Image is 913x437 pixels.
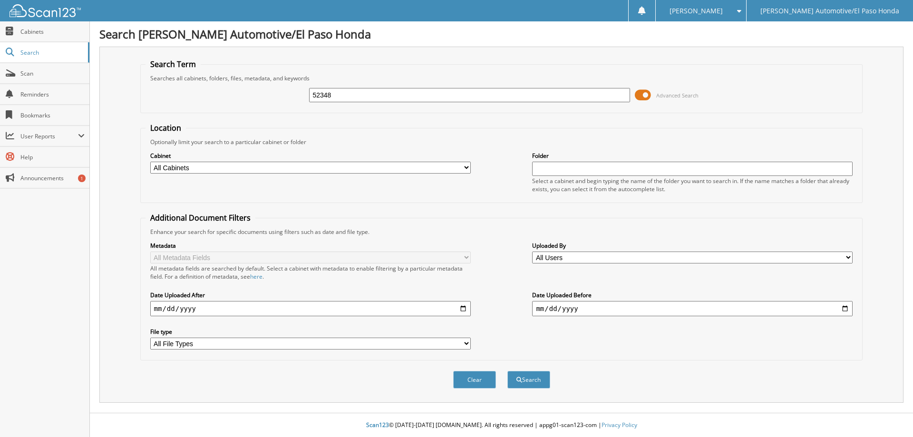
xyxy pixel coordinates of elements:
[150,152,471,160] label: Cabinet
[532,301,853,316] input: end
[146,228,858,236] div: Enhance your search for specific documents using filters such as date and file type.
[10,4,81,17] img: scan123-logo-white.svg
[670,8,723,14] span: [PERSON_NAME]
[90,414,913,437] div: © [DATE]-[DATE] [DOMAIN_NAME]. All rights reserved | appg01-scan123-com |
[453,371,496,388] button: Clear
[150,328,471,336] label: File type
[20,111,85,119] span: Bookmarks
[146,74,858,82] div: Searches all cabinets, folders, files, metadata, and keywords
[146,123,186,133] legend: Location
[250,272,262,281] a: here
[532,152,853,160] label: Folder
[532,242,853,250] label: Uploaded By
[20,90,85,98] span: Reminders
[146,138,858,146] div: Optionally limit your search to a particular cabinet or folder
[760,8,899,14] span: [PERSON_NAME] Automotive/El Paso Honda
[78,175,86,182] div: 1
[865,391,913,437] iframe: Chat Widget
[532,291,853,299] label: Date Uploaded Before
[20,28,85,36] span: Cabinets
[146,59,201,69] legend: Search Term
[20,132,78,140] span: User Reports
[656,92,699,99] span: Advanced Search
[146,213,255,223] legend: Additional Document Filters
[150,242,471,250] label: Metadata
[99,26,903,42] h1: Search [PERSON_NAME] Automotive/El Paso Honda
[20,174,85,182] span: Announcements
[20,153,85,161] span: Help
[602,421,637,429] a: Privacy Policy
[150,301,471,316] input: start
[366,421,389,429] span: Scan123
[507,371,550,388] button: Search
[150,264,471,281] div: All metadata fields are searched by default. Select a cabinet with metadata to enable filtering b...
[20,49,83,57] span: Search
[532,177,853,193] div: Select a cabinet and begin typing the name of the folder you want to search in. If the name match...
[20,69,85,78] span: Scan
[150,291,471,299] label: Date Uploaded After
